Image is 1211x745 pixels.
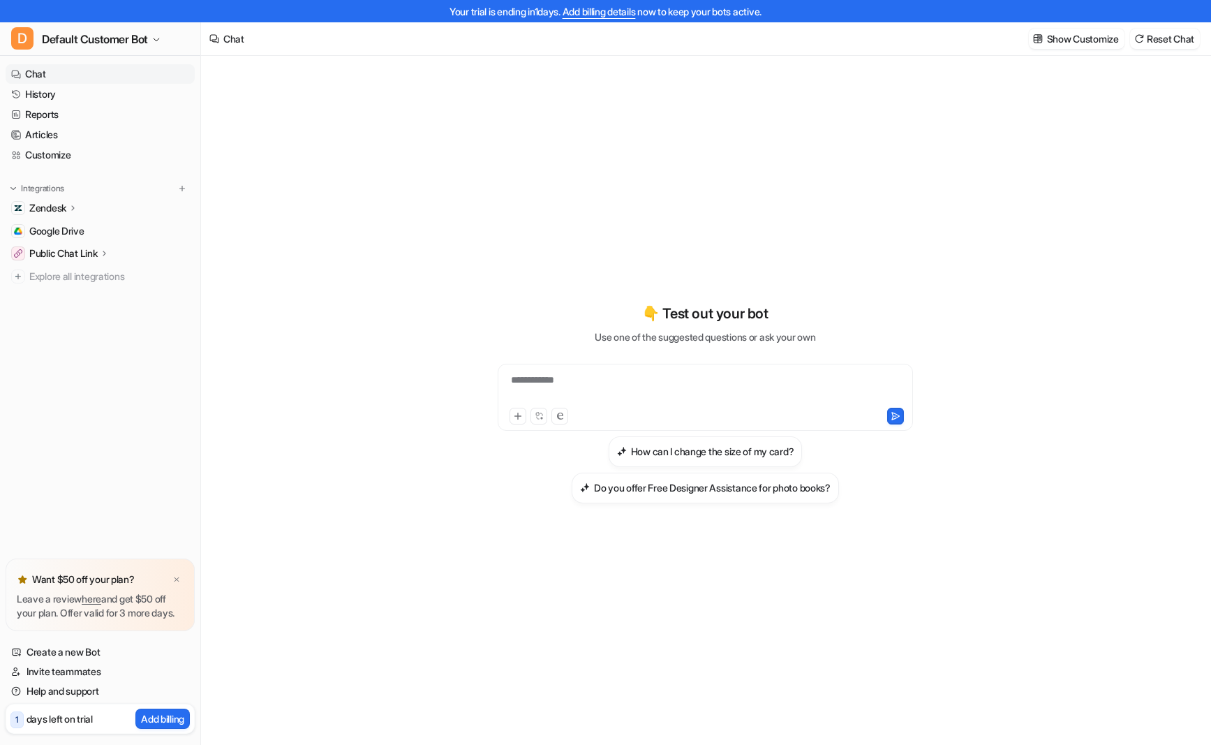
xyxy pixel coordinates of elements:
button: How can I change the size of my card?How can I change the size of my card? [609,436,803,467]
a: Help and support [6,681,195,701]
img: Public Chat Link [14,249,22,258]
p: days left on trial [27,711,93,726]
a: Reports [6,105,195,124]
h3: Do you offer Free Designer Assistance for photo books? [594,480,831,495]
a: Chat [6,64,195,84]
p: Public Chat Link [29,246,98,260]
p: Zendesk [29,201,66,215]
img: Google Drive [14,227,22,235]
h3: How can I change the size of my card? [631,444,794,459]
a: Invite teammates [6,662,195,681]
span: Explore all integrations [29,265,189,288]
p: Integrations [21,183,64,194]
p: Add billing [141,711,184,726]
p: Leave a review and get $50 off your plan. Offer valid for 3 more days. [17,592,184,620]
button: Do you offer Free Designer Assistance for photo books?Do you offer Free Designer Assistance for p... [572,473,839,503]
a: Create a new Bot [6,642,195,662]
div: Chat [223,31,244,46]
button: Show Customize [1029,29,1124,49]
a: Customize [6,145,195,165]
button: Add billing [135,709,190,729]
a: History [6,84,195,104]
p: 👇 Test out your bot [642,303,768,324]
img: menu_add.svg [177,184,187,193]
span: Google Drive [29,224,84,238]
img: x [172,575,181,584]
img: How can I change the size of my card? [617,446,627,457]
p: 1 [15,714,19,726]
span: D [11,27,34,50]
p: Show Customize [1047,31,1119,46]
img: Zendesk [14,204,22,212]
span: Default Customer Bot [42,29,148,49]
p: Use one of the suggested questions or ask your own [595,330,815,344]
a: Explore all integrations [6,267,195,286]
a: Articles [6,125,195,145]
img: expand menu [8,184,18,193]
img: reset [1134,34,1144,44]
img: customize [1033,34,1043,44]
img: Do you offer Free Designer Assistance for photo books? [580,482,590,493]
a: here [82,593,101,605]
img: star [17,574,28,585]
img: explore all integrations [11,270,25,283]
button: Integrations [6,182,68,196]
a: Google DriveGoogle Drive [6,221,195,241]
p: Want $50 off your plan? [32,573,135,587]
button: Reset Chat [1130,29,1200,49]
a: Add billing details [563,6,636,17]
